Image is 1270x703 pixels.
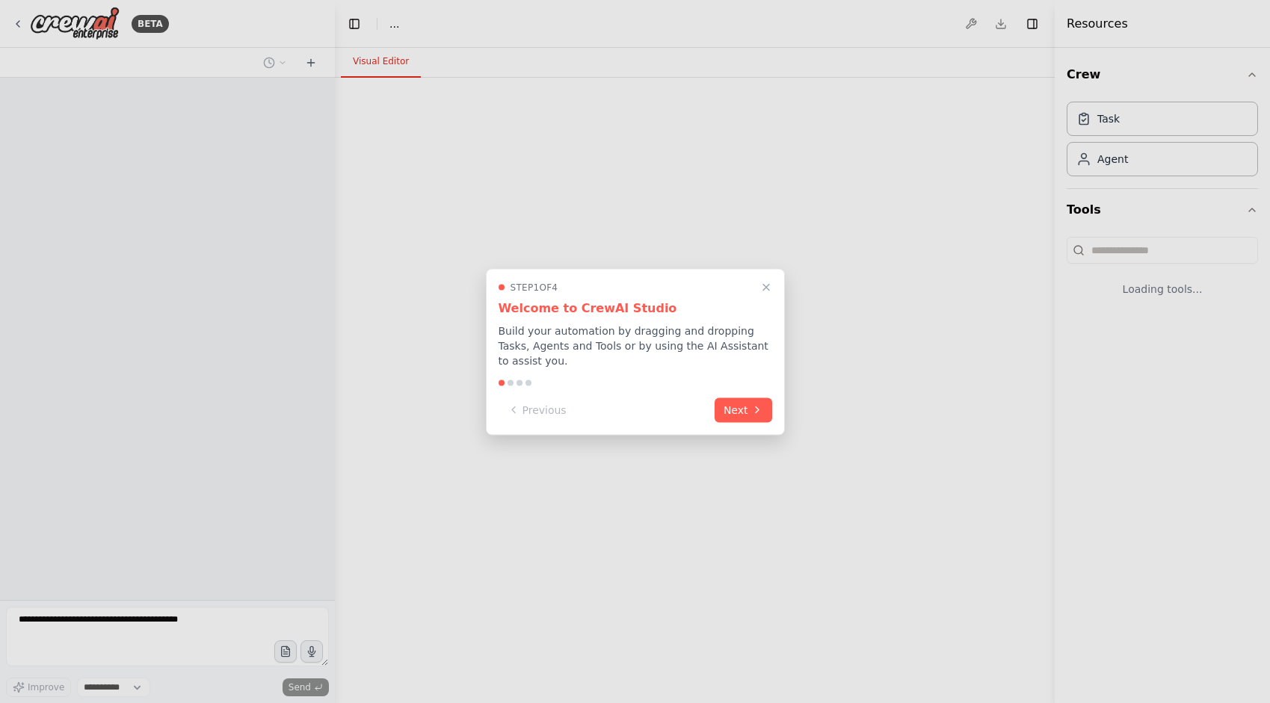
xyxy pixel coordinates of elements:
[511,281,558,293] span: Step 1 of 4
[499,323,772,368] p: Build your automation by dragging and dropping Tasks, Agents and Tools or by using the AI Assista...
[499,299,772,317] h3: Welcome to CrewAI Studio
[715,397,772,422] button: Next
[344,13,365,34] button: Hide left sidebar
[757,278,775,296] button: Close walkthrough
[499,397,576,422] button: Previous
